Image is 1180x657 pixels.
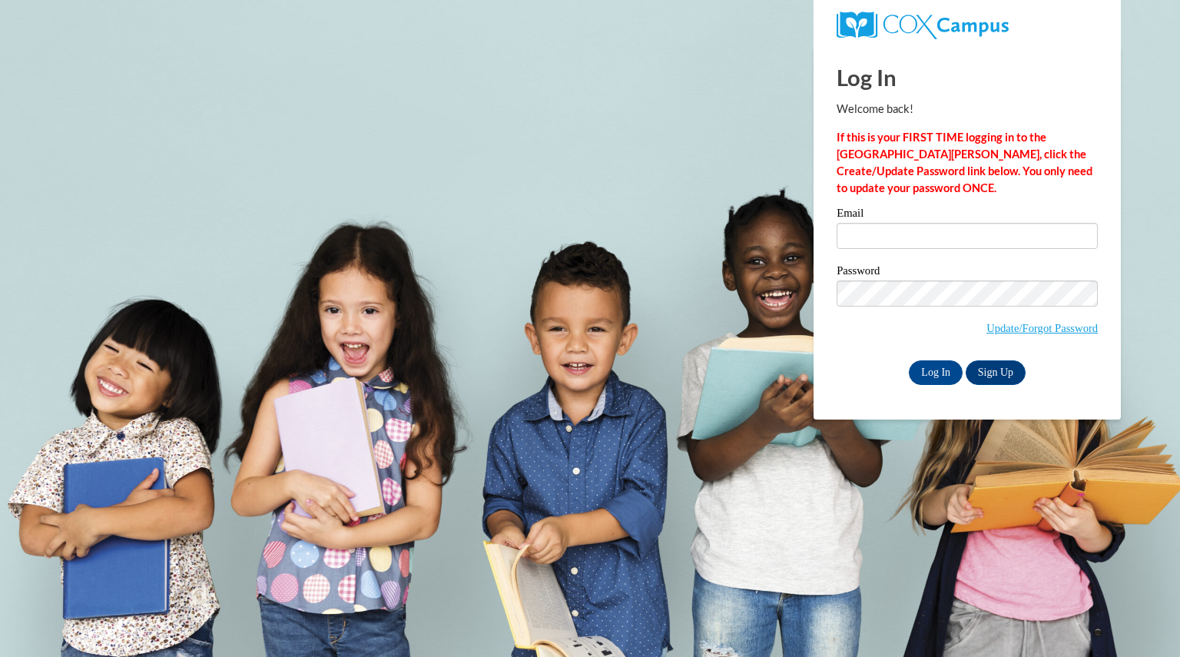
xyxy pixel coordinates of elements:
[837,101,1098,118] p: Welcome back!
[837,207,1098,223] label: Email
[837,265,1098,280] label: Password
[966,360,1026,385] a: Sign Up
[837,12,1009,39] img: COX Campus
[909,360,963,385] input: Log In
[837,12,1098,39] a: COX Campus
[837,131,1092,194] strong: If this is your FIRST TIME logging in to the [GEOGRAPHIC_DATA][PERSON_NAME], click the Create/Upd...
[837,61,1098,93] h1: Log In
[986,322,1098,334] a: Update/Forgot Password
